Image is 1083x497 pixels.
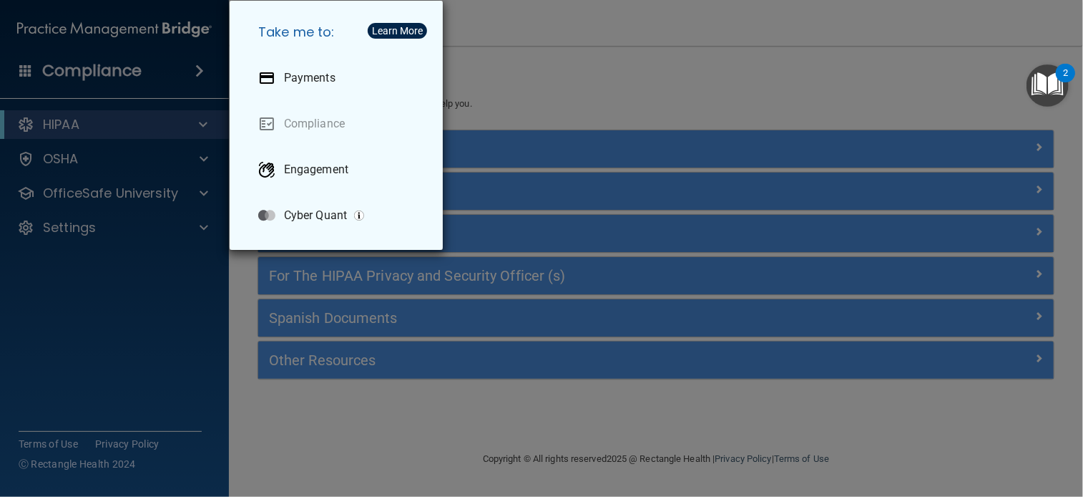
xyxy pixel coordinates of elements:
a: Payments [247,58,431,98]
a: Cyber Quant [247,196,431,236]
button: Learn More [368,23,427,39]
h5: Take me to: [247,12,431,52]
button: Open Resource Center, 2 new notifications [1026,64,1069,107]
a: Engagement [247,150,431,190]
p: Engagement [284,163,348,177]
div: 2 [1063,73,1068,92]
p: Payments [284,71,335,85]
p: Cyber Quant [284,208,347,223]
div: Learn More [372,26,423,36]
a: Compliance [247,104,431,144]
